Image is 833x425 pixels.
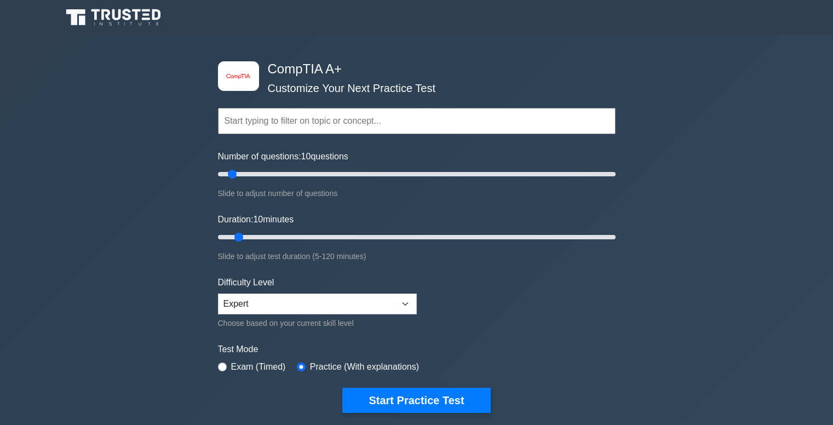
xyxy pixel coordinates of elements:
[263,61,562,77] h4: CompTIA A+
[218,317,417,330] div: Choose based on your current skill level
[218,108,616,134] input: Start typing to filter on topic or concept...
[231,360,286,374] label: Exam (Timed)
[218,343,616,356] label: Test Mode
[310,360,419,374] label: Practice (With explanations)
[342,388,490,413] button: Start Practice Test
[218,213,294,226] label: Duration: minutes
[253,215,263,224] span: 10
[218,276,274,289] label: Difficulty Level
[218,187,616,200] div: Slide to adjust number of questions
[218,150,348,163] label: Number of questions: questions
[301,152,311,161] span: 10
[218,250,616,263] div: Slide to adjust test duration (5-120 minutes)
